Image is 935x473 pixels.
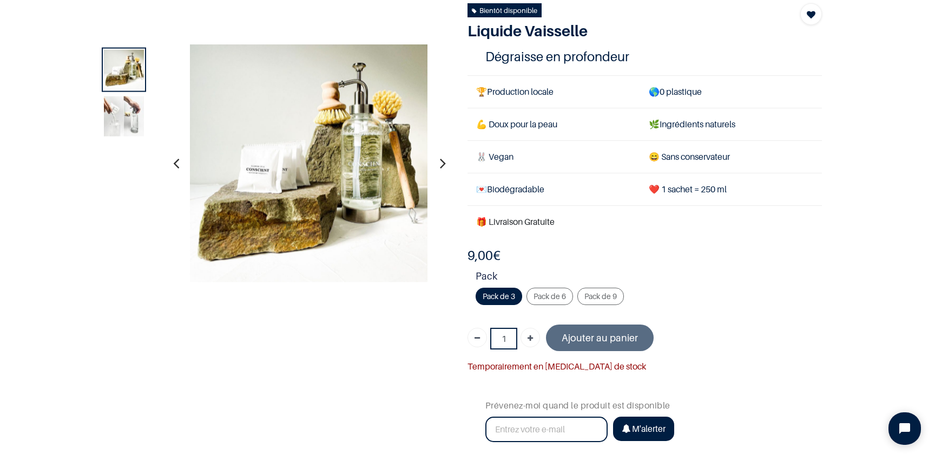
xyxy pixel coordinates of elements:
[521,328,540,347] a: Ajouter
[485,48,805,65] h4: Dégraisse en profondeur
[640,141,822,173] td: ans conservateur
[879,403,930,454] iframe: Tidio Chat
[485,417,608,443] input: Entrez votre e-mail
[467,22,769,40] h1: Liquide Vaisselle
[476,86,487,97] span: 🏆
[467,75,640,108] td: Production locale
[584,291,617,301] span: Pack de 9
[476,119,557,129] span: 💪 Doux pour la peau
[649,151,666,162] span: 😄 S
[632,423,666,434] span: M'alerter
[104,49,144,89] img: Product image
[476,269,822,288] strong: Pack
[476,184,487,195] span: 💌
[467,328,487,347] a: Supprimer
[476,151,513,162] span: 🐰 Vegan
[807,8,815,21] span: Add to wishlist
[467,173,640,206] td: Biodégradable
[467,248,493,263] span: 9,00
[649,119,660,129] span: 🌿
[467,359,822,374] div: Temporairement en [MEDICAL_DATA] de stock
[613,417,674,442] button: M'alerter
[640,75,822,108] td: 0 plastique
[472,4,537,16] div: Bientôt disponible
[476,216,555,227] font: 🎁 Livraison Gratuite
[800,3,822,25] button: Add to wishlist
[649,86,660,97] span: 🌎
[640,173,822,206] td: ❤️ 1 sachet = 250 ml
[485,382,805,413] div: Prévenez-moi quand le produit est disponible
[467,248,501,263] b: €
[534,291,566,301] span: Pack de 6
[189,44,427,282] img: Product image
[483,291,515,301] span: Pack de 3
[640,108,822,140] td: Ingrédients naturels
[104,96,144,136] img: Product image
